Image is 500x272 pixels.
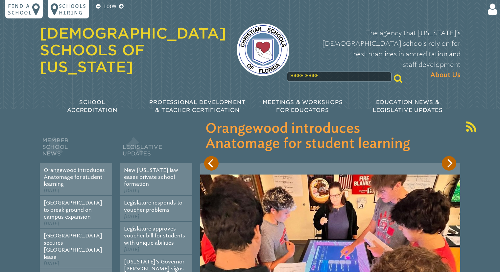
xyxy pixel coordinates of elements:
a: [GEOGRAPHIC_DATA] secures [GEOGRAPHIC_DATA] lease [44,232,102,260]
img: csf-logo-web-colors.png [237,23,289,76]
span: [DATE] [124,247,139,252]
p: 100% [102,3,118,11]
span: [DATE] [44,188,59,194]
p: Find a school [8,3,32,16]
a: Legislature approves voucher bill for students with unique abilities [124,226,185,246]
h2: Legislative Updates [120,136,192,163]
p: Schools Hiring [59,3,86,16]
button: Next [442,156,456,171]
span: [DATE] [124,214,139,219]
span: [DATE] [44,261,59,266]
a: [GEOGRAPHIC_DATA] to break ground on campus expansion [44,200,102,220]
h2: Member School News [40,136,112,163]
a: New [US_STATE] law eases private school formation [124,167,178,187]
p: The agency that [US_STATE]’s [DEMOGRAPHIC_DATA] schools rely on for best practices in accreditati... [300,28,461,80]
h3: Orangewood introduces Anatomage for student learning [205,121,455,151]
span: [DATE] [124,188,139,194]
a: Orangewood introduces Anatomage for student learning [44,167,105,187]
a: [DEMOGRAPHIC_DATA] Schools of [US_STATE] [40,25,226,75]
span: [DATE] [44,221,59,227]
button: Previous [204,156,219,171]
span: Meetings & Workshops for Educators [263,99,343,113]
span: Professional Development & Teacher Certification [149,99,245,113]
span: Education News & Legislative Updates [373,99,443,113]
span: School Accreditation [67,99,117,113]
span: About Us [430,70,461,80]
a: Legislature responds to voucher problems [124,200,182,213]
